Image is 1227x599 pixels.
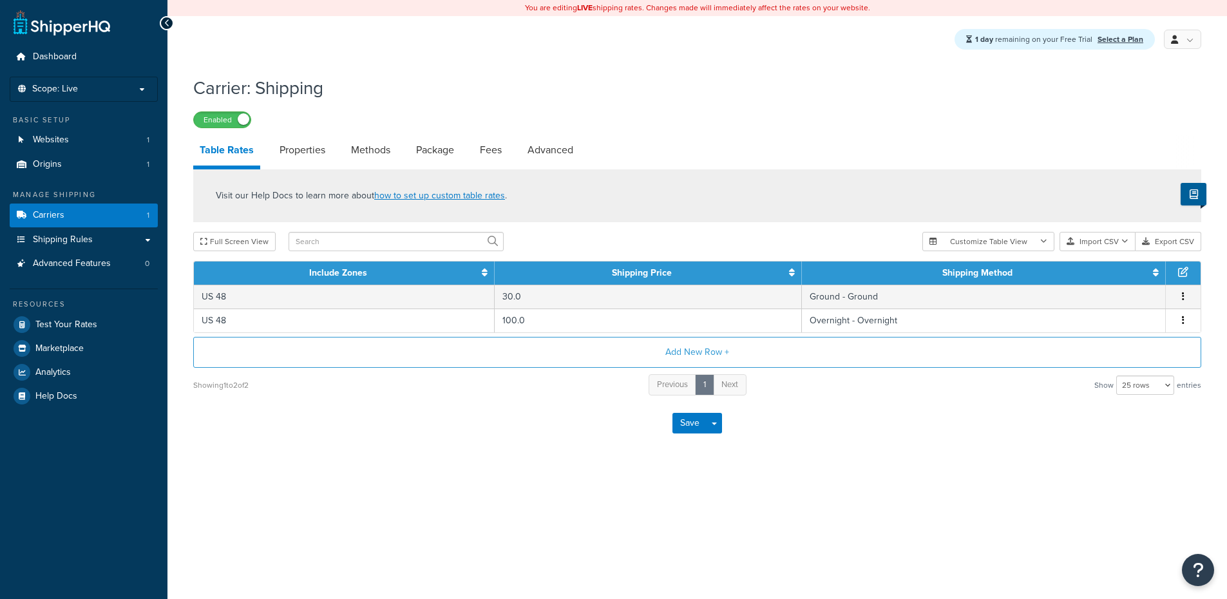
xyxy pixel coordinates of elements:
[33,52,77,62] span: Dashboard
[32,84,78,95] span: Scope: Live
[10,204,158,227] li: Carriers
[1098,33,1143,45] a: Select a Plan
[802,309,1166,332] td: Overnight - Overnight
[10,153,158,176] li: Origins
[33,234,93,245] span: Shipping Rules
[309,266,367,280] a: Include Zones
[495,309,802,332] td: 100.0
[1136,232,1201,251] button: Export CSV
[1094,376,1114,394] span: Show
[672,413,707,433] button: Save
[10,252,158,276] li: Advanced Features
[33,159,62,170] span: Origins
[147,210,149,221] span: 1
[194,285,495,309] td: US 48
[33,135,69,146] span: Websites
[345,135,397,166] a: Methods
[216,189,507,203] p: Visit our Help Docs to learn more about .
[10,228,158,252] a: Shipping Rules
[975,33,1094,45] span: remaining on your Free Trial
[33,258,111,269] span: Advanced Features
[193,376,249,394] div: Showing 1 to 2 of 2
[10,128,158,152] a: Websites1
[10,252,158,276] a: Advanced Features0
[193,337,1201,368] button: Add New Row +
[193,135,260,169] a: Table Rates
[521,135,580,166] a: Advanced
[193,232,276,251] button: Full Screen View
[289,232,504,251] input: Search
[147,135,149,146] span: 1
[495,285,802,309] td: 30.0
[10,115,158,126] div: Basic Setup
[1182,554,1214,586] button: Open Resource Center
[273,135,332,166] a: Properties
[657,378,688,390] span: Previous
[374,189,505,202] a: how to set up custom table rates
[145,258,149,269] span: 0
[10,299,158,310] div: Resources
[473,135,508,166] a: Fees
[942,266,1013,280] a: Shipping Method
[35,343,84,354] span: Marketplace
[410,135,461,166] a: Package
[10,189,158,200] div: Manage Shipping
[713,374,747,395] a: Next
[1060,232,1136,251] button: Import CSV
[193,75,1185,100] h1: Carrier: Shipping
[33,210,64,221] span: Carriers
[612,266,672,280] a: Shipping Price
[10,128,158,152] li: Websites
[35,367,71,378] span: Analytics
[194,309,495,332] td: US 48
[695,374,714,395] a: 1
[975,33,993,45] strong: 1 day
[10,361,158,384] a: Analytics
[577,2,593,14] b: LIVE
[10,204,158,227] a: Carriers1
[922,232,1054,251] button: Customize Table View
[147,159,149,170] span: 1
[35,391,77,402] span: Help Docs
[10,45,158,69] a: Dashboard
[10,337,158,360] a: Marketplace
[35,319,97,330] span: Test Your Rates
[10,385,158,408] a: Help Docs
[1177,376,1201,394] span: entries
[1181,183,1206,205] button: Show Help Docs
[10,313,158,336] a: Test Your Rates
[10,153,158,176] a: Origins1
[802,285,1166,309] td: Ground - Ground
[649,374,696,395] a: Previous
[194,112,251,128] label: Enabled
[721,378,738,390] span: Next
